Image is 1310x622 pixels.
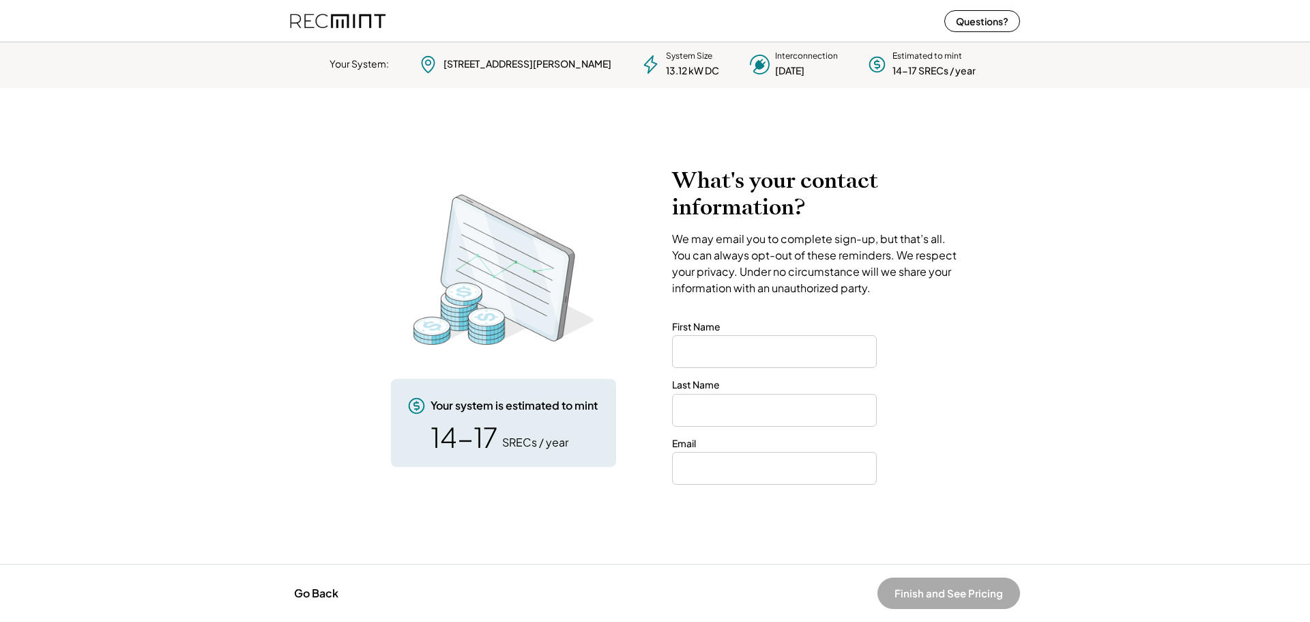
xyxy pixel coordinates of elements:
div: Email [672,437,696,451]
button: Go Back [290,578,343,608]
div: Interconnection [775,51,838,62]
div: 14-17 [431,423,497,451]
div: Last Name [672,378,720,392]
div: Your system is estimated to mint [431,398,598,413]
h2: What's your contact information? [672,167,962,221]
div: 13.12 kW DC [666,64,719,78]
div: [STREET_ADDRESS][PERSON_NAME] [443,57,611,71]
button: Questions? [944,10,1020,32]
img: RecMintArtboard%203%20copy%204.png [394,188,613,352]
button: Finish and See Pricing [877,578,1020,609]
div: SRECs / year [502,435,568,450]
div: We may email you to complete sign-up, but that’s all. You can always opt-out of these reminders. ... [672,231,962,296]
div: First Name [672,320,720,334]
div: Your System: [330,57,389,71]
div: [DATE] [775,64,804,78]
div: Estimated to mint [892,51,962,62]
img: recmint-logotype%403x%20%281%29.jpeg [290,3,385,39]
div: System Size [666,51,712,62]
div: 14-17 SRECs / year [892,64,976,78]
